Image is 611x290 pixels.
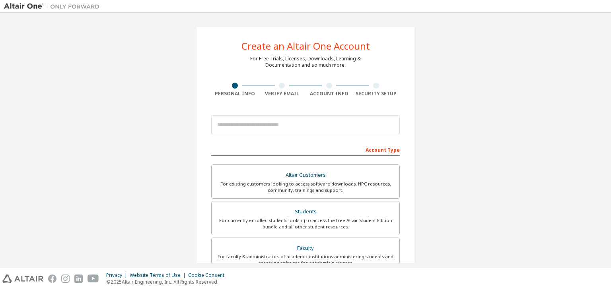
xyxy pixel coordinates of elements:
div: Privacy [106,272,130,278]
img: facebook.svg [48,275,56,283]
img: linkedin.svg [74,275,83,283]
div: For existing customers looking to access software downloads, HPC resources, community, trainings ... [216,181,395,193]
div: Account Type [211,143,400,156]
div: Cookie Consent [188,272,229,278]
div: Account Info [305,91,353,97]
img: Altair One [4,2,103,10]
div: Personal Info [211,91,259,97]
div: For Free Trials, Licenses, Downloads, Learning & Documentation and so much more. [250,56,361,68]
img: altair_logo.svg [2,275,43,283]
div: For currently enrolled students looking to access the free Altair Student Edition bundle and all ... [216,217,395,230]
div: Security Setup [353,91,400,97]
img: instagram.svg [61,275,70,283]
div: For faculty & administrators of academic institutions administering students and accessing softwa... [216,253,395,266]
p: © 2025 Altair Engineering, Inc. All Rights Reserved. [106,278,229,285]
div: Create an Altair One Account [241,41,370,51]
div: Verify Email [259,91,306,97]
div: Altair Customers [216,170,395,181]
div: Website Terms of Use [130,272,188,278]
img: youtube.svg [88,275,99,283]
div: Faculty [216,243,395,254]
div: Students [216,206,395,217]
